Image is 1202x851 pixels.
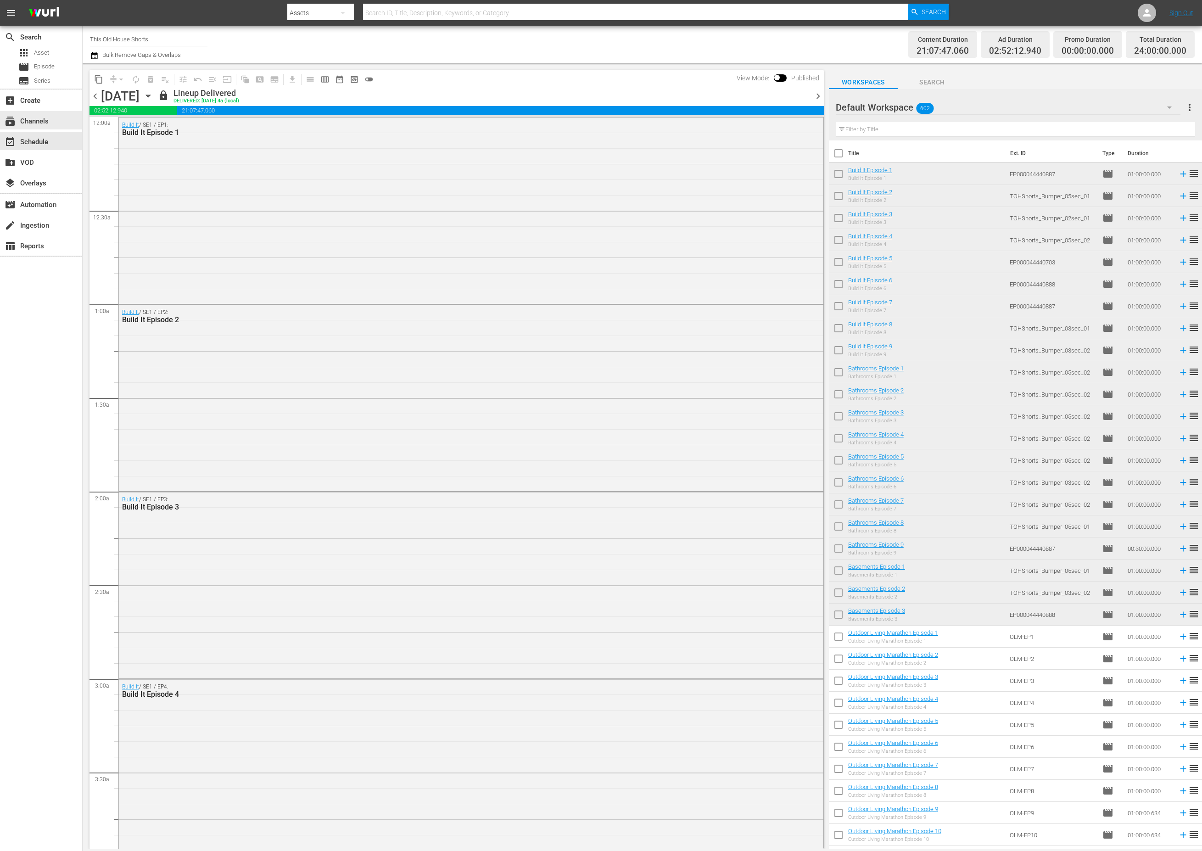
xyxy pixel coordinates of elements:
[34,62,55,71] span: Episode
[173,98,239,104] div: DELIVERED: [DATE] 4a (local)
[898,77,967,88] span: Search
[129,72,143,87] span: Loop Content
[1188,454,1199,465] span: reorder
[1124,163,1174,185] td: 01:00:00.000
[774,74,780,81] span: Toggle to switch from Published to Draft view.
[1188,587,1199,598] span: reorder
[1006,626,1099,648] td: OLM-EP1
[320,75,330,84] span: calendar_view_week_outlined
[1006,692,1099,714] td: OLM-EP4
[1188,829,1199,840] span: reorder
[989,33,1041,46] div: Ad Duration
[1006,780,1099,802] td: OLM-EP8
[1005,140,1097,166] th: Ext. ID
[848,277,892,284] a: Build It Episode 6
[848,374,904,380] div: Bathrooms Episode 1
[848,484,904,490] div: Bathrooms Episode 6
[1006,229,1099,251] td: TOHShorts_Bumper_05sec_02
[848,541,904,548] a: Bathrooms Episode 9
[1124,471,1174,493] td: 01:00:00.000
[848,594,905,600] div: Basements Episode 2
[1102,455,1113,466] span: Episode
[1102,719,1113,730] span: Episode
[848,761,938,768] a: Outdoor Living Marathon Episode 7
[1178,411,1188,421] svg: Add to Schedule
[1124,207,1174,229] td: 01:00:00.000
[1178,477,1188,487] svg: Add to Schedule
[282,70,300,88] span: Download as CSV
[190,72,205,87] span: Revert to Primary Episode
[1188,344,1199,355] span: reorder
[1102,499,1113,510] span: Episode
[1102,168,1113,179] span: Episode
[1124,185,1174,207] td: 01:00:00.000
[1188,168,1199,179] span: reorder
[848,330,892,336] div: Build It Episode 8
[1124,560,1174,582] td: 01:00:00.000
[1102,785,1113,796] span: Episode
[1178,499,1188,509] svg: Add to Schedule
[1178,257,1188,267] svg: Add to Schedule
[848,682,938,688] div: Outdoor Living Marathon Episode 3
[347,72,362,87] span: View Backup
[848,299,892,306] a: Build It Episode 7
[1102,763,1113,774] span: Episode
[1006,802,1099,824] td: OLM-EP9
[1188,807,1199,818] span: reorder
[1124,537,1174,560] td: 00:30:00.000
[1178,632,1188,642] svg: Add to Schedule
[1188,498,1199,509] span: reorder
[318,72,332,87] span: Week Calendar View
[122,309,139,315] a: Build It
[1102,697,1113,708] span: Episode
[1102,675,1113,686] span: Episode
[848,387,904,394] a: Bathrooms Episode 2
[848,365,904,372] a: Bathrooms Episode 1
[18,75,29,86] span: Series
[1006,582,1099,604] td: TOHShorts_Bumper_03sec_02
[1006,361,1099,383] td: TOHShorts_Bumper_05sec_02
[1124,427,1174,449] td: 01:00:00.000
[1102,367,1113,378] span: Episode
[1169,9,1193,17] a: Sign Out
[848,638,938,644] div: Outdoor Living Marathon Episode 1
[848,660,938,666] div: Outdoor Living Marathon Episode 2
[1178,169,1188,179] svg: Add to Schedule
[1006,515,1099,537] td: TOHShorts_Bumper_05sec_01
[1006,273,1099,295] td: EP000044440888
[1097,140,1122,166] th: Type
[989,46,1041,56] span: 02:52:12.940
[848,418,904,424] div: Bathrooms Episode 3
[848,321,892,328] a: Build It Episode 8
[1178,610,1188,620] svg: Add to Schedule
[1188,432,1199,443] span: reorder
[1124,582,1174,604] td: 01:00:00.000
[848,233,892,240] a: Build It Episode 4
[1178,389,1188,399] svg: Add to Schedule
[122,128,769,137] div: Build It Episode 1
[1178,433,1188,443] svg: Add to Schedule
[1102,477,1113,488] span: Episode
[848,431,904,438] a: Bathrooms Episode 4
[106,72,129,87] span: Remove Gaps & Overlaps
[1188,234,1199,245] span: reorder
[1124,758,1174,780] td: 01:00:00.000
[1124,670,1174,692] td: 01:00:00.000
[205,72,220,87] span: Fill episodes with ad slates
[848,343,892,350] a: Build It Episode 9
[1006,493,1099,515] td: TOHShorts_Bumper_05sec_02
[1062,33,1114,46] div: Promo Duration
[1006,758,1099,780] td: OLM-EP7
[300,70,318,88] span: Day Calendar View
[1124,251,1174,273] td: 01:00:00.000
[848,695,938,702] a: Outdoor Living Marathon Episode 4
[1006,670,1099,692] td: OLM-EP3
[848,263,892,269] div: Build It Episode 5
[1124,361,1174,383] td: 01:00:00.000
[848,167,892,174] a: Build It Episode 1
[89,90,101,102] span: chevron_left
[122,315,769,324] div: Build It Episode 2
[1124,648,1174,670] td: 01:00:00.000
[1124,449,1174,471] td: 01:00:00.000
[1188,741,1199,752] span: reorder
